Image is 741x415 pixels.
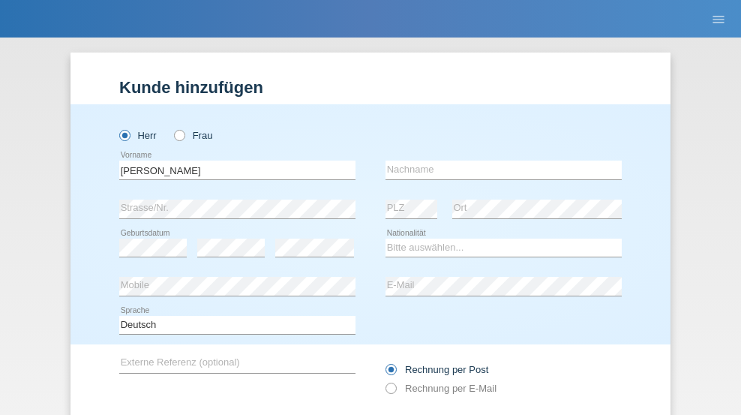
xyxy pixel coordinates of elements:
[385,383,496,394] label: Rechnung per E-Mail
[385,383,395,401] input: Rechnung per E-Mail
[174,130,212,141] label: Frau
[711,12,726,27] i: menu
[703,14,733,23] a: menu
[119,78,622,97] h1: Kunde hinzufügen
[385,364,395,383] input: Rechnung per Post
[119,130,157,141] label: Herr
[385,364,488,375] label: Rechnung per Post
[174,130,184,140] input: Frau
[119,130,129,140] input: Herr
